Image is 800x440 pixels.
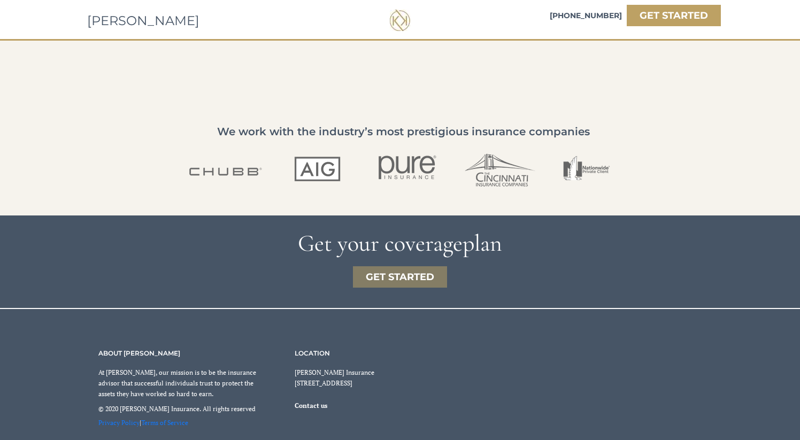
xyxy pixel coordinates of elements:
[87,13,199,28] span: [PERSON_NAME]
[98,405,256,413] span: © 2020 [PERSON_NAME] Insurance. All rights reserved
[353,266,447,288] a: GET STARTED
[141,419,188,427] a: Terms of Service
[98,368,256,398] span: At [PERSON_NAME], our mission is to be the insurance advisor that successful individuals trust to...
[550,11,622,20] span: [PHONE_NUMBER]
[98,419,191,427] span: |
[217,125,590,138] span: We work with the industry’s most prestigious insurance companies
[295,401,327,410] a: Contact us
[295,349,330,357] span: LOCATION
[298,229,463,258] span: Get your coverage
[98,349,180,357] span: ABOUT [PERSON_NAME]
[627,5,721,26] a: GET STARTED
[295,368,374,387] span: [PERSON_NAME] Insurance [STREET_ADDRESS]
[640,10,708,21] strong: GET STARTED
[463,229,502,258] span: plan
[295,402,327,410] span: Contact us
[98,419,140,427] a: Privacy Policy
[366,271,434,283] strong: GET STARTED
